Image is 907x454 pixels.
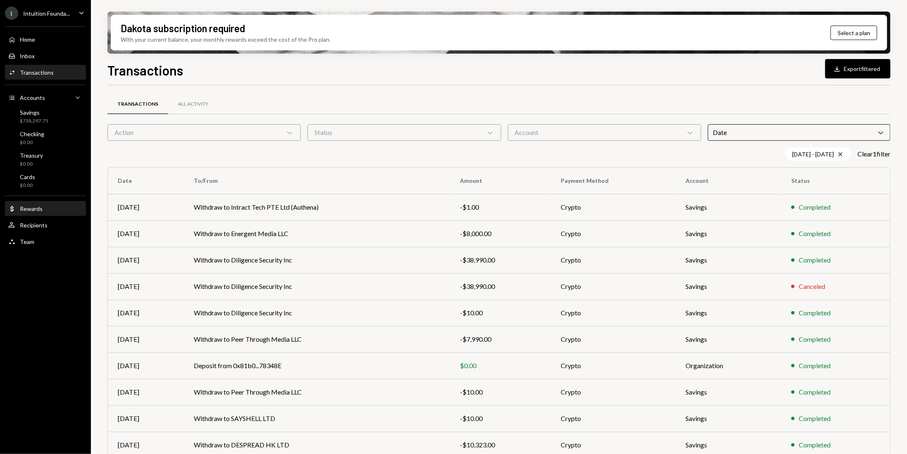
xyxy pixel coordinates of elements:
td: Organization [676,352,781,379]
div: Checking [20,130,44,137]
td: Savings [676,273,781,300]
div: Completed [799,334,831,344]
div: Team [20,238,34,245]
div: Completed [799,361,831,371]
td: Withdraw to SAYSHELL LTD [184,405,450,432]
div: Completed [799,255,831,265]
td: Withdraw to Peer Through Media LLC [184,379,450,405]
button: Select a plan [831,26,877,40]
th: Date [108,168,184,194]
div: Accounts [20,94,45,101]
div: All Activity [178,101,208,108]
td: Withdraw to Peer Through Media LLC [184,326,450,352]
div: -$7,990.00 [460,334,541,344]
div: [DATE] [118,281,174,291]
th: To/From [184,168,450,194]
td: Crypto [551,326,676,352]
div: Status [307,124,501,141]
div: -$38,990.00 [460,255,541,265]
th: Account [676,168,781,194]
a: Inbox [5,48,86,63]
a: Savings$738,297.75 [5,106,86,126]
div: Home [20,36,35,43]
div: [DATE] [118,229,174,239]
div: Completed [799,387,831,397]
a: All Activity [168,94,218,115]
td: Savings [676,220,781,247]
td: Crypto [551,300,676,326]
a: Treasury$0.00 [5,149,86,169]
div: Inbox [20,52,35,59]
div: Intuition Founda... [23,10,70,17]
div: -$38,990.00 [460,281,541,291]
td: Savings [676,405,781,432]
div: Rewards [20,205,43,212]
th: Status [781,168,890,194]
div: $0.00 [460,361,541,371]
button: Exportfiltered [825,59,890,78]
div: [DATE] [118,440,174,450]
div: -$10.00 [460,308,541,318]
div: -$1.00 [460,202,541,212]
td: Crypto [551,220,676,247]
a: Checking$0.00 [5,128,86,148]
td: Savings [676,326,781,352]
div: $738,297.75 [20,118,48,125]
div: Transactions [20,69,54,76]
button: Clear1filter [857,150,890,158]
td: Withdraw to Energent Media LLC [184,220,450,247]
div: Transactions [117,101,158,108]
div: $0.00 [20,139,44,146]
div: [DATE] [118,414,174,423]
div: Savings [20,109,48,116]
div: Completed [799,308,831,318]
td: Savings [676,379,781,405]
a: Cards$0.00 [5,171,86,191]
div: Cards [20,173,35,180]
div: [DATE] [118,255,174,265]
div: $0.00 [20,182,35,189]
td: Crypto [551,247,676,273]
div: I [5,7,18,20]
div: Recipients [20,222,48,229]
a: Transactions [107,94,168,115]
div: -$8,000.00 [460,229,541,239]
div: $0.00 [20,161,43,168]
div: [DATE] [118,308,174,318]
td: Crypto [551,273,676,300]
td: Withdraw to Diligence Security Inc [184,273,450,300]
td: Withdraw to Diligence Security Inc [184,300,450,326]
th: Amount [450,168,551,194]
div: -$10.00 [460,414,541,423]
div: Canceled [799,281,825,291]
a: Rewards [5,201,86,216]
div: Treasury [20,152,43,159]
td: Withdraw to Diligence Security Inc [184,247,450,273]
div: [DATE] - [DATE] [785,147,851,161]
div: -$10.00 [460,387,541,397]
td: Savings [676,247,781,273]
td: Crypto [551,352,676,379]
div: Account [508,124,701,141]
div: Completed [799,202,831,212]
td: Withdraw to Intract Tech PTE Ltd (Authena) [184,194,450,220]
h1: Transactions [107,62,183,78]
td: Crypto [551,405,676,432]
td: Deposit from 0x81b0...78348E [184,352,450,379]
div: [DATE] [118,361,174,371]
td: Savings [676,300,781,326]
div: -$10,323.00 [460,440,541,450]
div: [DATE] [118,334,174,344]
div: [DATE] [118,387,174,397]
div: With your current balance, your monthly rewards exceed the cost of the Pro plan. [121,35,331,44]
div: Date [708,124,890,141]
a: Accounts [5,90,86,105]
a: Recipients [5,218,86,232]
div: Dakota subscription required [121,21,245,35]
td: Savings [676,194,781,220]
div: Completed [799,229,831,239]
div: Completed [799,440,831,450]
a: Transactions [5,65,86,80]
div: Completed [799,414,831,423]
td: Crypto [551,194,676,220]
